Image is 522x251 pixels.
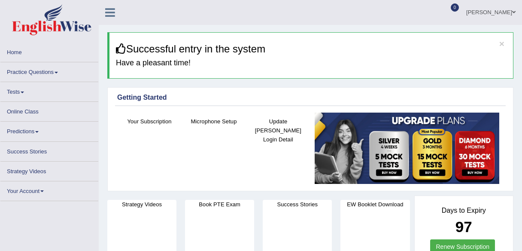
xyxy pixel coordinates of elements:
[185,200,254,209] h4: Book PTE Exam
[0,82,98,99] a: Tests
[117,92,504,103] div: Getting Started
[0,181,98,198] a: Your Account
[0,142,98,159] a: Success Stories
[451,3,459,12] span: 0
[315,113,499,184] img: small5.jpg
[0,62,98,79] a: Practice Questions
[424,207,504,214] h4: Days to Expiry
[107,200,176,209] h4: Strategy Videos
[499,39,504,48] button: ×
[0,102,98,119] a: Online Class
[340,200,410,209] h4: EW Booklet Download
[0,122,98,138] a: Predictions
[121,117,177,126] h4: Your Subscription
[263,200,332,209] h4: Success Stories
[186,117,242,126] h4: Microphone Setup
[116,43,507,55] h3: Successful entry in the system
[116,59,507,67] h4: Have a pleasant time!
[0,162,98,178] a: Strategy Videos
[0,43,98,59] a: Home
[250,117,306,144] h4: Update [PERSON_NAME] Login Detail
[455,218,472,235] b: 97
